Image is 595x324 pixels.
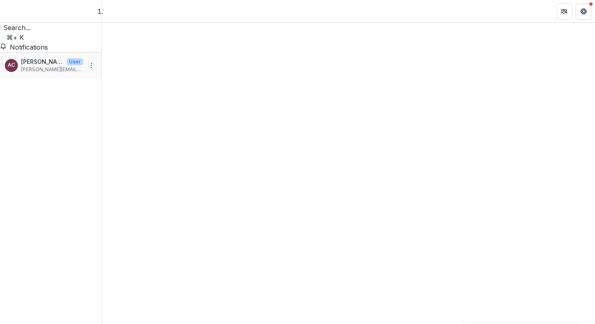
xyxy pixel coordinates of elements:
div: Angie Chen [8,63,15,68]
span: Search... [3,24,30,32]
nav: breadcrumb [105,7,134,16]
p: [PERSON_NAME][EMAIL_ADDRESS][DOMAIN_NAME] [21,66,83,73]
button: Get Help [576,3,592,20]
button: More [86,61,96,70]
p: User [67,58,83,65]
p: [PERSON_NAME] [21,57,63,66]
span: Notifications [10,43,48,51]
button: Partners [556,3,572,20]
